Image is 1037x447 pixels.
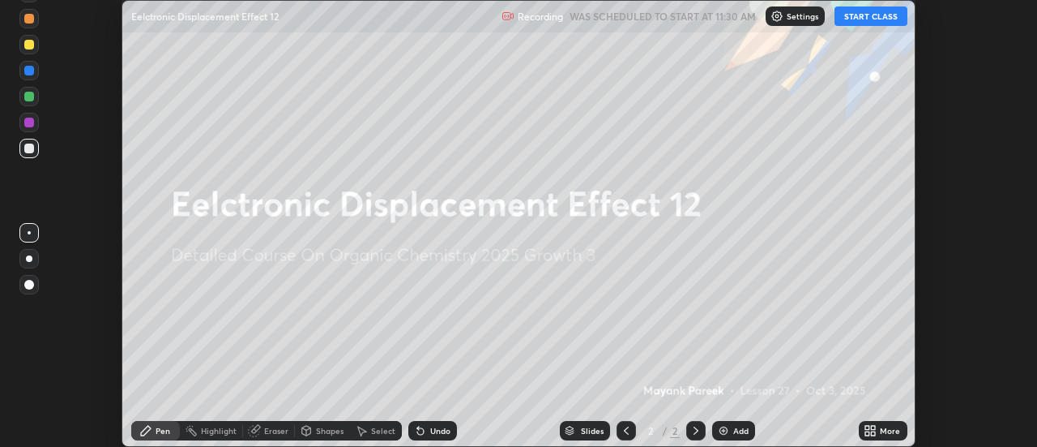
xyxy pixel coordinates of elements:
div: Pen [156,427,170,435]
div: / [662,426,667,436]
button: START CLASS [834,6,907,26]
p: Recording [518,11,563,23]
div: 2 [670,423,680,438]
div: 2 [642,426,659,436]
div: Highlight [201,427,237,435]
img: class-settings-icons [770,10,783,23]
img: add-slide-button [717,424,730,437]
div: Select [371,427,395,435]
p: Eelctronic Displacement Effect 12 [131,10,279,23]
div: Undo [430,427,450,435]
div: Add [733,427,749,435]
h5: WAS SCHEDULED TO START AT 11:30 AM [570,9,756,24]
div: More [880,427,900,435]
div: Shapes [316,427,344,435]
div: Slides [581,427,604,435]
img: recording.375f2c34.svg [501,10,514,23]
p: Settings [787,12,818,20]
div: Eraser [264,427,288,435]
